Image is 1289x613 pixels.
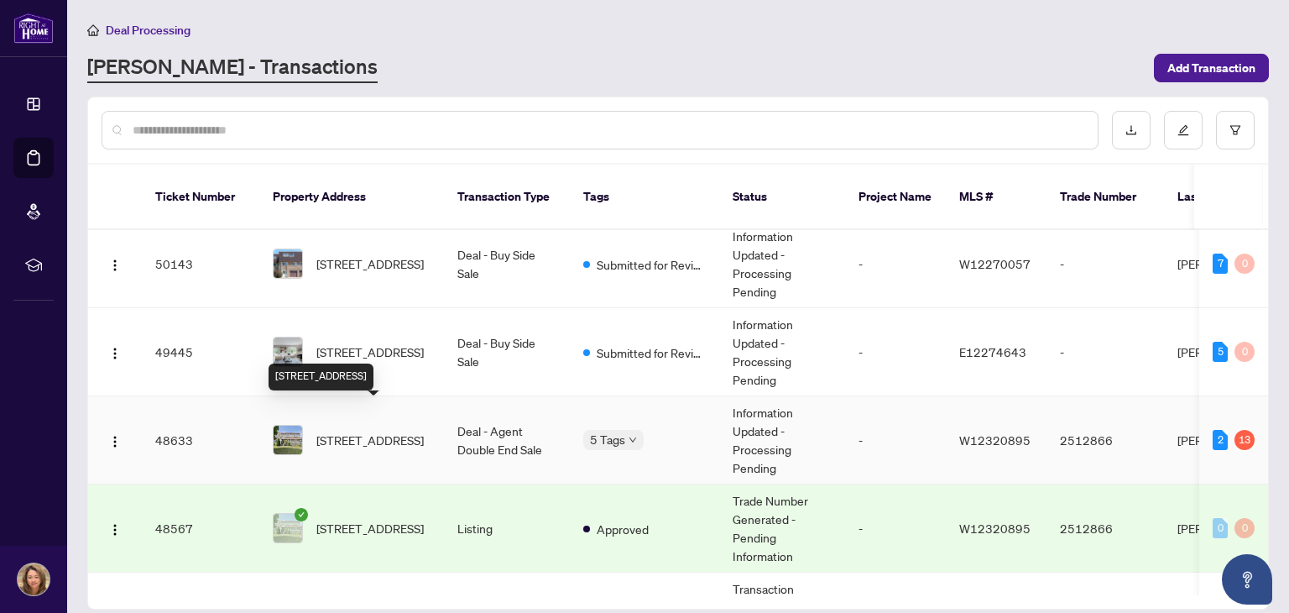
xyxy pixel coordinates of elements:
td: Information Updated - Processing Pending [719,220,845,308]
img: thumbnail-img [274,249,302,278]
div: 7 [1213,254,1228,274]
span: download [1125,124,1137,136]
span: filter [1229,124,1241,136]
td: 49445 [142,308,259,396]
span: 5 Tags [590,430,625,449]
div: [STREET_ADDRESS] [269,364,373,390]
div: 0 [1213,518,1228,538]
span: W12320895 [959,432,1031,448]
button: Logo [102,515,128,542]
td: 2512866 [1046,485,1164,573]
span: [STREET_ADDRESS] [316,343,424,361]
span: [STREET_ADDRESS] [316,254,424,273]
th: Ticket Number [142,165,259,230]
img: Logo [108,523,122,537]
td: 2512866 [1046,396,1164,485]
button: edit [1164,111,1203,149]
div: 0 [1234,254,1255,274]
button: Add Transaction [1154,54,1269,82]
th: Tags [570,165,719,230]
div: 13 [1234,430,1255,450]
button: Open asap [1222,554,1272,605]
span: [STREET_ADDRESS] [316,519,424,537]
div: 5 [1213,342,1228,362]
th: Trade Number [1046,165,1164,230]
span: W12270057 [959,256,1031,271]
span: Submitted for Review [597,343,706,362]
div: 0 [1234,342,1255,362]
button: Logo [102,250,128,277]
td: Information Updated - Processing Pending [719,308,845,396]
a: [PERSON_NAME] - Transactions [87,53,378,83]
span: Submitted for Review [597,255,706,274]
img: logo [13,13,54,44]
td: - [845,220,946,308]
span: check-circle [295,508,308,521]
button: Logo [102,427,128,453]
td: - [845,485,946,573]
span: Approved [597,520,649,538]
td: 48633 [142,396,259,485]
span: Deal Processing [106,23,190,38]
td: Deal - Buy Side Sale [444,220,570,308]
td: Trade Number Generated - Pending Information [719,485,845,573]
div: 2 [1213,430,1228,450]
button: Logo [102,338,128,365]
img: thumbnail-img [274,514,302,542]
td: 48567 [142,485,259,573]
td: - [1046,220,1164,308]
span: Add Transaction [1167,55,1255,81]
td: - [845,308,946,396]
span: home [87,24,99,36]
button: download [1112,111,1151,149]
button: filter [1216,111,1255,149]
span: W12320895 [959,521,1031,536]
th: Project Name [845,165,946,230]
img: Logo [108,435,122,448]
td: Deal - Buy Side Sale [444,308,570,396]
th: Status [719,165,845,230]
span: down [629,436,637,444]
img: thumbnail-img [274,426,302,454]
span: [STREET_ADDRESS] [316,431,424,449]
img: Logo [108,259,122,272]
td: Listing [444,485,570,573]
img: Profile Icon [18,563,50,595]
img: Logo [108,347,122,360]
td: Information Updated - Processing Pending [719,396,845,485]
span: edit [1177,124,1189,136]
img: thumbnail-img [274,338,302,366]
div: 0 [1234,518,1255,538]
th: Property Address [259,165,444,230]
td: Deal - Agent Double End Sale [444,396,570,485]
span: E12274643 [959,344,1026,359]
td: - [845,396,946,485]
th: MLS # [946,165,1046,230]
td: 50143 [142,220,259,308]
th: Transaction Type [444,165,570,230]
td: - [1046,308,1164,396]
